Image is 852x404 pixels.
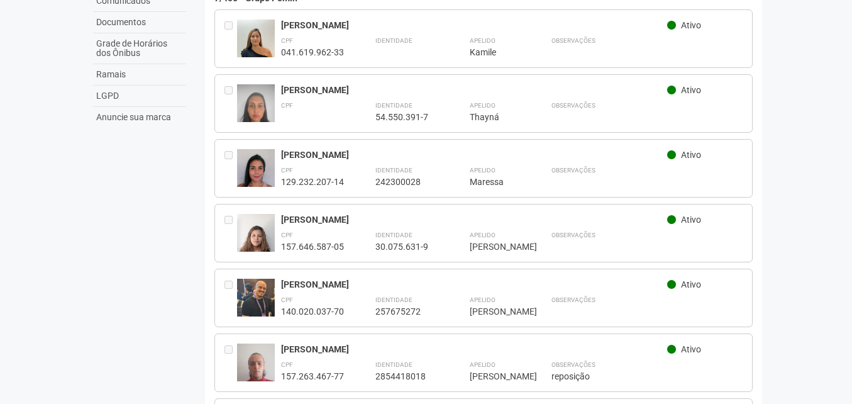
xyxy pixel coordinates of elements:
[281,232,293,238] strong: CPF
[93,12,186,33] a: Documentos
[551,102,595,109] strong: Observações
[237,20,275,70] img: user.jpg
[551,167,595,174] strong: Observações
[224,344,237,382] div: Entre em contato com a Aministração para solicitar o cancelamento ou 2a via
[470,232,495,238] strong: Apelido
[281,102,293,109] strong: CPF
[551,361,595,368] strong: Observações
[281,20,668,31] div: [PERSON_NAME]
[375,361,412,368] strong: Identidade
[470,371,520,382] div: [PERSON_NAME]
[237,84,275,152] img: user.jpg
[281,361,293,368] strong: CPF
[281,167,293,174] strong: CPF
[93,86,186,107] a: LGPD
[470,37,495,44] strong: Apelido
[551,232,595,238] strong: Observações
[681,85,701,95] span: Ativo
[281,306,344,317] div: 140.020.037-70
[224,20,237,58] div: Entre em contato com a Aministração para solicitar o cancelamento ou 2a via
[681,344,701,354] span: Ativo
[375,167,412,174] strong: Identidade
[470,176,520,188] div: Maressa
[375,296,412,303] strong: Identidade
[281,214,668,225] div: [PERSON_NAME]
[375,176,438,188] div: 242300028
[375,232,412,238] strong: Identidade
[281,279,668,290] div: [PERSON_NAME]
[470,102,495,109] strong: Apelido
[470,241,520,252] div: [PERSON_NAME]
[93,64,186,86] a: Ramais
[93,33,186,64] a: Grade de Horários dos Ônibus
[281,84,668,96] div: [PERSON_NAME]
[470,167,495,174] strong: Apelido
[281,371,344,382] div: 157.263.467-77
[281,296,293,303] strong: CPF
[281,344,668,355] div: [PERSON_NAME]
[281,176,344,188] div: 129.232.207-14
[470,361,495,368] strong: Apelido
[224,149,237,188] div: Entre em contato com a Aministração para solicitar o cancelamento ou 2a via
[681,20,701,30] span: Ativo
[375,37,412,44] strong: Identidade
[237,214,275,281] img: user.jpg
[281,149,668,160] div: [PERSON_NAME]
[237,279,275,317] img: user.jpg
[281,47,344,58] div: 041.619.962-33
[375,306,438,317] div: 257675272
[551,296,595,303] strong: Observações
[375,371,438,382] div: 2854418018
[93,107,186,128] a: Anuncie sua marca
[237,149,275,210] img: user.jpg
[681,215,701,225] span: Ativo
[551,371,743,382] div: reposição
[470,306,520,317] div: [PERSON_NAME]
[470,111,520,123] div: Thayná
[375,111,438,123] div: 54.550.391-7
[551,37,595,44] strong: Observações
[224,279,237,317] div: Entre em contato com a Aministração para solicitar o cancelamento ou 2a via
[224,84,237,123] div: Entre em contato com a Aministração para solicitar o cancelamento ou 2a via
[470,47,520,58] div: Kamile
[375,241,438,252] div: 30.075.631-9
[470,296,495,303] strong: Apelido
[281,241,344,252] div: 157.646.587-05
[281,37,293,44] strong: CPF
[375,102,412,109] strong: Identidade
[224,214,237,252] div: Entre em contato com a Aministração para solicitar o cancelamento ou 2a via
[681,279,701,289] span: Ativo
[681,150,701,160] span: Ativo
[237,344,275,394] img: user.jpg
